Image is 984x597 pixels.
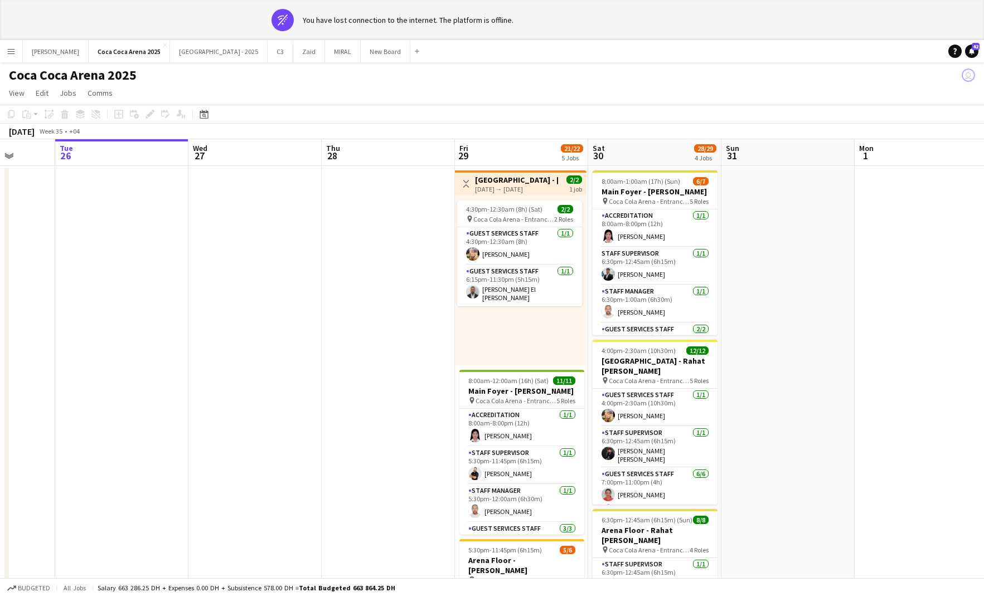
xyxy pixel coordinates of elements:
[593,187,718,197] h3: Main Foyer - [PERSON_NAME]
[561,144,583,153] span: 21/22
[593,209,718,247] app-card-role: Accreditation1/18:00am-8:00pm (12h)[PERSON_NAME]
[859,143,874,153] span: Mon
[61,584,88,592] span: All jobs
[459,370,584,535] app-job-card: 8:00am-12:00am (16h) (Sat)11/11Main Foyer - [PERSON_NAME] Coca Cola Arena - Entrance F5 RolesAccr...
[9,88,25,98] span: View
[593,170,718,335] app-job-card: 8:00am-1:00am (17h) (Sun)6/7Main Foyer - [PERSON_NAME] Coca Cola Arena - Entrance F5 RolesAccredi...
[554,215,573,223] span: 2 Roles
[602,177,680,185] span: 8:00am-1:00am (17h) (Sun)
[857,149,874,162] span: 1
[558,205,573,213] span: 2/2
[459,485,584,522] app-card-role: Staff Manager1/15:30pm-12:00am (6h30m)[PERSON_NAME]
[457,200,582,306] app-job-card: 4:30pm-12:30am (8h) (Sat)2/2 Coca Cola Arena - Entrance F2 RolesGuest Services Staff1/14:30pm-12:...
[476,397,556,405] span: Coca Cola Arena - Entrance F
[193,143,207,153] span: Wed
[476,576,556,584] span: Coca Cola Arena - Entrance F
[466,205,542,213] span: 4:30pm-12:30am (8h) (Sat)
[459,555,584,575] h3: Arena Floor - [PERSON_NAME]
[602,346,686,355] span: 4:00pm-2:30am (10h30m) (Sun)
[593,143,605,153] span: Sat
[468,546,542,554] span: 5:30pm-11:45pm (6h15m)
[361,41,410,62] button: New Board
[4,86,29,100] a: View
[566,175,582,184] span: 2/2
[593,525,718,545] h3: Arena Floor - Rahat [PERSON_NAME]
[609,546,690,554] span: Coca Cola Arena - Entrance F
[475,175,558,185] h3: [GEOGRAPHIC_DATA] - [PERSON_NAME]
[9,67,137,84] h1: Coca Coca Arena 2025
[690,546,709,554] span: 4 Roles
[602,516,692,524] span: 6:30pm-12:45am (6h15m) (Sun)
[31,86,53,100] a: Edit
[458,149,468,162] span: 29
[593,247,718,285] app-card-role: Staff Supervisor1/16:30pm-12:45am (6h15m)[PERSON_NAME]
[556,576,575,584] span: 4 Roles
[593,323,718,377] app-card-role: Guest Services Staff2/27:00pm-11:00pm (4h)
[473,215,554,223] span: Coca Cola Arena - Entrance F
[593,340,718,505] app-job-card: 4:00pm-2:30am (10h30m) (Sun)12/12[GEOGRAPHIC_DATA] - Rahat [PERSON_NAME] Coca Cola Arena - Entran...
[459,143,468,153] span: Fri
[593,356,718,376] h3: [GEOGRAPHIC_DATA] - Rahat [PERSON_NAME]
[569,184,582,193] div: 1 job
[593,389,718,427] app-card-role: Guest Services Staff1/14:00pm-2:30am (10h30m)[PERSON_NAME]
[694,144,716,153] span: 28/29
[9,126,35,137] div: [DATE]
[69,127,80,135] div: +04
[693,177,709,185] span: 6/7
[37,127,65,135] span: Week 35
[459,409,584,447] app-card-role: Accreditation1/18:00am-8:00pm (12h)[PERSON_NAME]
[475,185,558,193] div: [DATE] → [DATE]
[6,582,52,594] button: Budgeted
[326,143,340,153] span: Thu
[58,149,73,162] span: 26
[459,447,584,485] app-card-role: Staff Supervisor1/15:30pm-11:45pm (6h15m)[PERSON_NAME]
[325,41,361,62] button: MIRAL
[88,88,113,98] span: Comms
[89,41,170,62] button: Coca Coca Arena 2025
[609,376,690,385] span: Coca Cola Arena - Entrance F
[593,285,718,323] app-card-role: Staff Manager1/16:30pm-1:00am (6h30m)[PERSON_NAME]
[593,427,718,468] app-card-role: Staff Supervisor1/16:30pm-12:45am (6h15m)[PERSON_NAME] [PERSON_NAME]
[962,68,975,82] app-user-avatar: Kate Oliveros
[60,143,73,153] span: Tue
[303,15,513,25] div: You have lost connection to the internet. The platform is offline.
[556,397,575,405] span: 5 Roles
[98,584,395,592] div: Salary 663 286.25 DH + Expenses 0.00 DH + Subsistence 578.00 DH =
[299,584,395,592] span: Total Budgeted 663 864.25 DH
[593,558,718,596] app-card-role: Staff Supervisor1/16:30pm-12:45am (6h15m)[PERSON_NAME]
[593,468,718,590] app-card-role: Guest Services Staff6/67:00pm-11:00pm (4h)[PERSON_NAME]
[457,227,582,265] app-card-role: Guest Services Staff1/14:30pm-12:30am (8h)[PERSON_NAME]
[468,376,549,385] span: 8:00am-12:00am (16h) (Sat)
[459,522,584,593] app-card-role: Guest Services Staff3/36:15pm-10:15pm (4h)
[686,346,709,355] span: 12/12
[724,149,739,162] span: 31
[459,386,584,396] h3: Main Foyer - [PERSON_NAME]
[965,45,978,58] a: 42
[268,41,293,62] button: C3
[561,154,583,162] div: 5 Jobs
[457,265,582,306] app-card-role: Guest Services Staff1/16:15pm-11:30pm (5h15m)[PERSON_NAME] El [PERSON_NAME]
[591,149,605,162] span: 30
[18,584,50,592] span: Budgeted
[972,43,980,50] span: 42
[693,516,709,524] span: 8/8
[560,546,575,554] span: 5/6
[36,88,49,98] span: Edit
[690,376,709,385] span: 5 Roles
[553,376,575,385] span: 11/11
[60,88,76,98] span: Jobs
[690,197,709,205] span: 5 Roles
[695,154,716,162] div: 4 Jobs
[191,149,207,162] span: 27
[170,41,268,62] button: [GEOGRAPHIC_DATA] - 2025
[609,197,690,205] span: Coca Cola Arena - Entrance F
[726,143,739,153] span: Sun
[83,86,117,100] a: Comms
[293,41,325,62] button: Zaid
[55,86,81,100] a: Jobs
[23,41,89,62] button: [PERSON_NAME]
